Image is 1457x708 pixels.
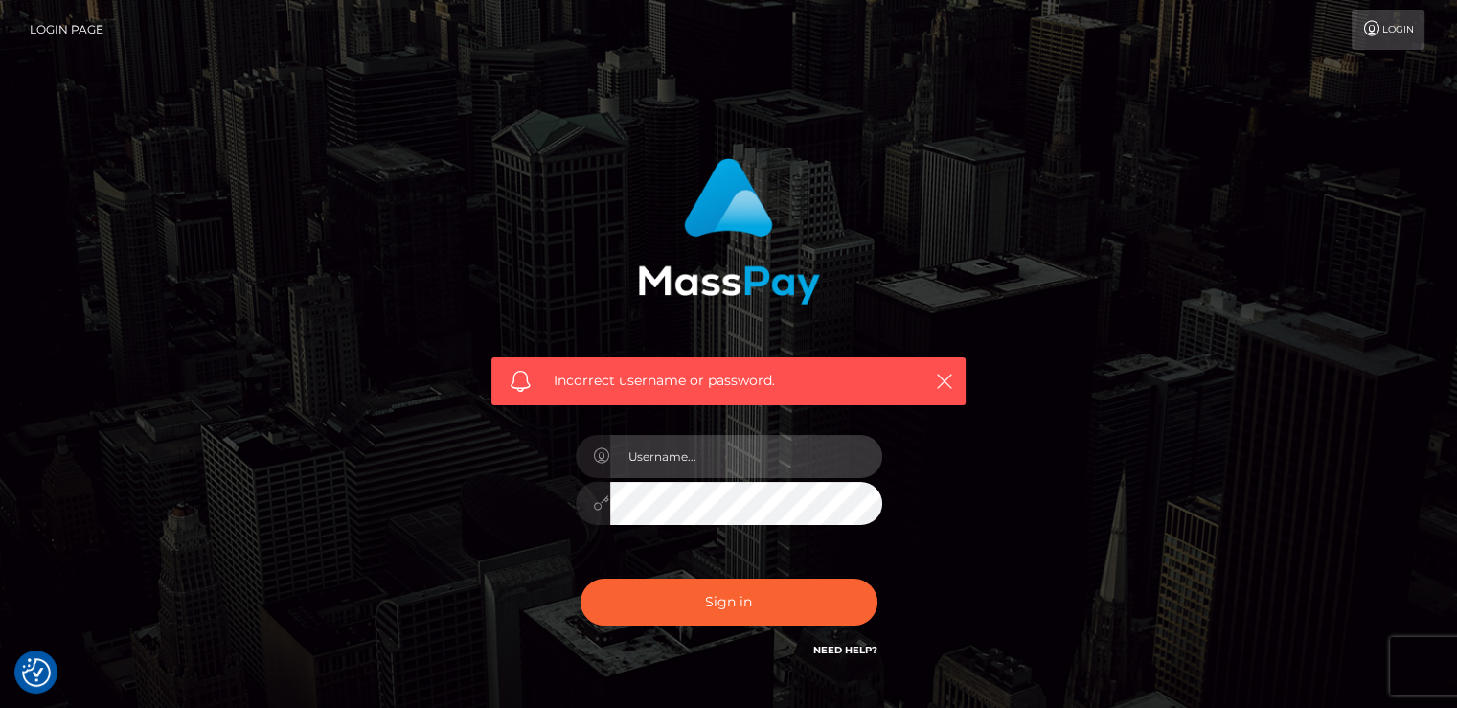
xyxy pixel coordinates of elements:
img: MassPay Login [638,158,820,305]
a: Need Help? [813,644,877,656]
button: Consent Preferences [22,658,51,687]
img: Revisit consent button [22,658,51,687]
a: Login [1352,10,1424,50]
button: Sign in [581,579,877,626]
a: Login Page [30,10,103,50]
input: Username... [610,435,882,478]
span: Incorrect username or password. [554,371,903,391]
